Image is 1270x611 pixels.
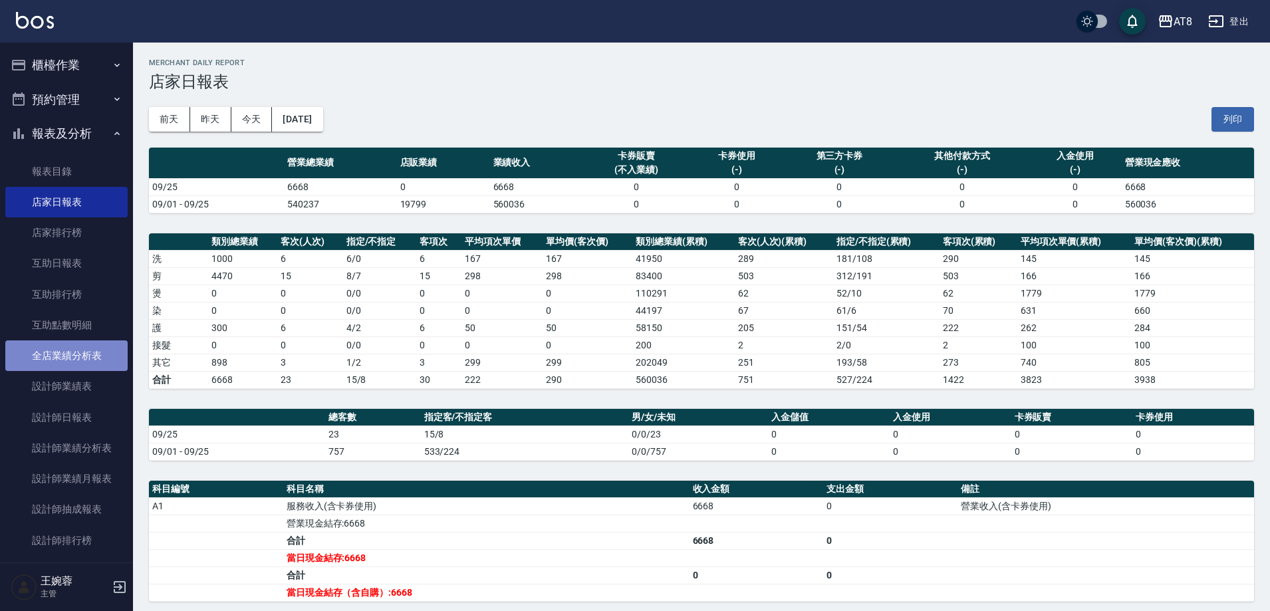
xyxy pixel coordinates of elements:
td: 289 [735,250,833,267]
th: 科目編號 [149,481,283,498]
td: 09/25 [149,178,284,195]
td: 6668 [208,371,277,388]
td: 52 / 10 [833,285,940,302]
td: 0 [416,285,461,302]
td: 0/0/757 [628,443,768,460]
th: 客項次(累積) [940,233,1017,251]
td: 09/01 - 09/25 [149,443,325,460]
td: 299 [461,354,543,371]
td: 服務收入(含卡券使用) [283,497,690,515]
td: 527/224 [833,371,940,388]
th: 備註 [957,481,1254,498]
td: 19799 [397,195,490,213]
td: 0 [1011,443,1133,460]
td: 0 [690,566,824,584]
h2: Merchant Daily Report [149,59,1254,67]
td: 83400 [632,267,734,285]
td: 0 [543,302,632,319]
td: 3 [277,354,343,371]
td: 298 [461,267,543,285]
a: 設計師抽成報表 [5,494,128,525]
div: (-) [899,163,1025,177]
button: 今天 [231,107,273,132]
td: 631 [1017,302,1132,319]
td: 合計 [149,371,208,388]
td: 0 [543,336,632,354]
a: 互助排行榜 [5,279,128,310]
td: 0 [208,336,277,354]
th: 平均項次單價 [461,233,543,251]
td: 0 / 0 [343,336,417,354]
td: 290 [940,250,1017,267]
td: 剪 [149,267,208,285]
td: 0 [768,426,890,443]
td: 0 / 0 [343,285,417,302]
td: 0/0/23 [628,426,768,443]
th: 客次(人次) [277,233,343,251]
td: 15/8 [421,426,629,443]
td: 100 [1017,336,1132,354]
td: 0 [690,178,783,195]
td: 100 [1131,336,1254,354]
td: 0 [890,426,1011,443]
a: 店家排行榜 [5,217,128,248]
td: 205 [735,319,833,336]
td: 6668 [284,178,397,195]
td: 740 [1017,354,1132,371]
td: 0 [783,195,896,213]
td: 15 [277,267,343,285]
td: 167 [461,250,543,267]
td: 67 [735,302,833,319]
div: (-) [787,163,893,177]
th: 指定/不指定 [343,233,417,251]
th: 客項次 [416,233,461,251]
td: 0 [543,285,632,302]
td: 0 [583,178,690,195]
td: 6 [416,250,461,267]
button: 櫃檯作業 [5,48,128,82]
td: 290 [543,371,632,388]
img: Logo [16,12,54,29]
td: 護 [149,319,208,336]
td: 0 [890,443,1011,460]
button: 昨天 [190,107,231,132]
td: 1779 [1131,285,1254,302]
th: 指定客/不指定客 [421,409,629,426]
td: 3823 [1017,371,1132,388]
td: 560036 [632,371,734,388]
td: 0 [783,178,896,195]
td: 1000 [208,250,277,267]
td: 0 [1132,443,1254,460]
th: 營業現金應收 [1122,148,1254,179]
td: 0 [208,302,277,319]
div: 第三方卡券 [787,149,893,163]
td: 202049 [632,354,734,371]
td: 0 [416,302,461,319]
button: 列印 [1211,107,1254,132]
td: 0 [823,532,957,549]
div: 其他付款方式 [899,149,1025,163]
td: 251 [735,354,833,371]
div: 卡券使用 [694,149,780,163]
th: 單均價(客次價)(累積) [1131,233,1254,251]
td: 接髮 [149,336,208,354]
div: 卡券販賣 [586,149,687,163]
a: 互助日報表 [5,248,128,279]
a: 設計師業績分析表 [5,433,128,463]
td: 當日現金結存（含自購）:6668 [283,584,690,601]
td: 273 [940,354,1017,371]
td: 166 [1131,267,1254,285]
p: 主管 [41,588,108,600]
th: 卡券販賣 [1011,409,1133,426]
td: 0 [896,178,1028,195]
table: a dense table [149,409,1254,461]
td: 805 [1131,354,1254,371]
td: 2 [735,336,833,354]
th: 類別總業績 [208,233,277,251]
th: 單均價(客次價) [543,233,632,251]
td: 560036 [1122,195,1254,213]
td: 6 [277,250,343,267]
td: 0 [768,443,890,460]
td: 洗 [149,250,208,267]
button: 前天 [149,107,190,132]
